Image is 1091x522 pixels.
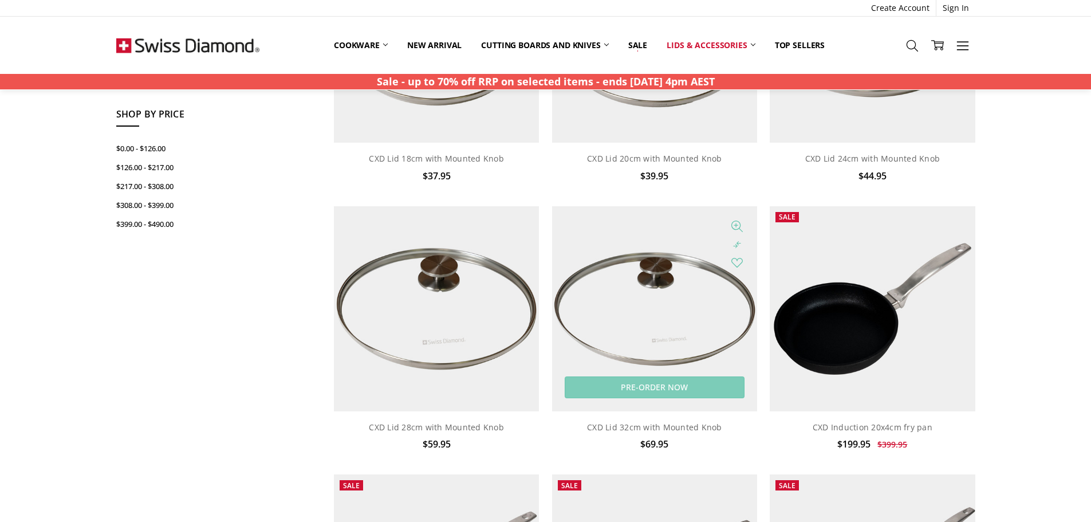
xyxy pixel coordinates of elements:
[552,206,757,411] img: CXD Lid 32cm with Mounted Knob
[765,33,834,58] a: Top Sellers
[423,438,451,450] span: $59.95
[471,33,619,58] a: Cutting boards and knives
[369,422,504,433] a: CXD Lid 28cm with Mounted Knob
[423,170,451,182] span: $37.95
[116,177,289,196] a: $217.00 - $308.00
[116,196,289,215] a: $308.00 - $399.00
[805,153,940,164] a: CXD Lid 24cm with Mounted Knob
[837,438,871,450] span: $199.95
[587,153,722,164] a: CXD Lid 20cm with Mounted Knob
[324,33,397,58] a: Cookware
[813,422,932,433] a: CXD Induction 20x4cm fry pan
[334,206,539,411] img: CXD Lid 28cm with Mounted Knob
[779,212,795,222] span: Sale
[565,376,744,398] a: Pre-Order Now
[116,107,289,127] h5: Shop By Price
[377,74,715,88] strong: Sale - up to 70% off RRP on selected items - ends [DATE] 4pm AEST
[116,158,289,177] a: $126.00 - $217.00
[619,33,657,58] a: Sale
[587,422,722,433] a: CXD Lid 32cm with Mounted Knob
[640,438,668,450] span: $69.95
[779,481,795,490] span: Sale
[561,481,578,490] span: Sale
[116,17,259,74] img: Free Shipping On Every Order
[369,153,504,164] a: CXD Lid 18cm with Mounted Knob
[858,170,887,182] span: $44.95
[640,170,668,182] span: $39.95
[343,481,360,490] span: Sale
[877,439,907,450] span: $399.95
[770,206,975,411] img: CXD Induction 20x4cm fry pan
[397,33,471,58] a: New arrival
[116,139,289,158] a: $0.00 - $126.00
[116,215,289,234] a: $399.00 - $490.00
[657,33,765,58] a: Lids & Accessories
